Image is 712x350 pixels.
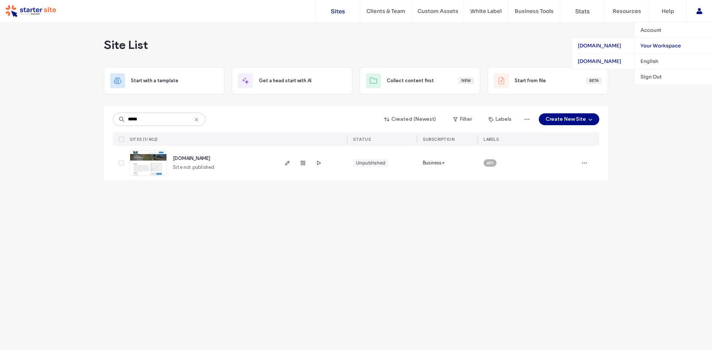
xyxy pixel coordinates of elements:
[458,77,474,84] div: New
[662,8,674,14] label: Help
[487,160,494,166] span: API
[515,77,546,84] span: Start from file
[482,113,518,125] button: Labels
[586,77,602,84] div: Beta
[640,43,681,49] label: Your Workspace
[131,77,178,84] span: Start with a template
[515,8,554,14] label: Business Tools
[387,77,434,84] span: Collect content first
[130,137,158,142] span: SITES (1/402)
[353,137,371,142] span: STATUS
[572,38,634,53] div: [DOMAIN_NAME]
[104,37,148,52] span: Site List
[366,8,405,14] label: Clients & Team
[423,137,454,142] span: SUBSCRIPTION
[488,67,608,94] div: Start from fileBeta
[418,8,458,14] label: Custom Assets
[640,74,662,80] label: Sign Out
[575,8,590,15] label: Stats
[356,160,385,166] div: Unpublished
[572,53,634,69] div: [DOMAIN_NAME]
[17,5,32,12] span: Help
[173,156,210,161] span: [DOMAIN_NAME]
[640,27,662,33] label: Account
[104,67,224,94] div: Start with a template
[232,67,352,94] div: Get a head start with AI
[640,23,712,38] a: Account
[360,67,480,94] div: Collect content firstNew
[539,113,599,125] button: Create New Site
[173,155,210,161] a: [DOMAIN_NAME]
[470,8,502,14] label: White Label
[173,164,215,171] span: Site not published
[378,113,443,125] button: Created (Newest)
[259,77,311,84] span: Get a head start with AI
[446,113,479,125] button: Filter
[331,8,345,15] label: Sites
[423,159,445,167] span: Business+
[640,69,712,84] a: Sign Out
[613,8,641,14] label: Resources
[484,137,499,142] span: LABELS
[640,58,658,64] label: English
